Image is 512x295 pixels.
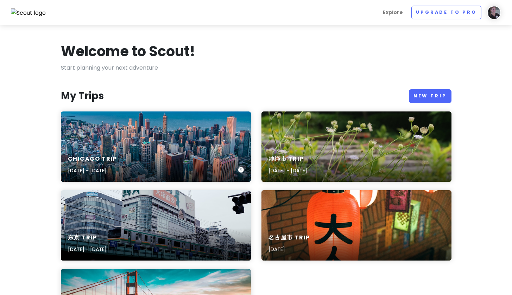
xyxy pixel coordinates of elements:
[268,245,310,253] p: [DATE]
[61,111,251,182] a: white and brown city buildings during daytimeChicago Trip[DATE] - [DATE]
[11,8,46,18] img: Scout logo
[68,167,117,174] p: [DATE] - [DATE]
[411,6,481,19] a: Upgrade to Pro
[68,245,107,253] p: [DATE] - [DATE]
[61,190,251,261] a: a train traveling over a bridge next to a tall building东京 Trip[DATE] - [DATE]
[268,167,307,174] p: [DATE] - [DATE]
[261,190,451,261] a: a bunch of lanterns hanging from a ceiling名古屋市 Trip[DATE]
[268,155,307,163] h6: 冲绳市 Trip
[268,234,310,242] h6: 名古屋市 Trip
[409,89,451,103] a: New Trip
[261,111,451,182] a: A bunch of flowers that are in the grass冲绳市 Trip[DATE] - [DATE]
[487,6,501,20] img: User profile
[61,90,104,102] h3: My Trips
[61,63,451,72] p: Start planning your next adventure
[68,234,107,242] h6: 东京 Trip
[380,6,406,19] a: Explore
[68,155,117,163] h6: Chicago Trip
[61,42,195,60] h1: Welcome to Scout!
